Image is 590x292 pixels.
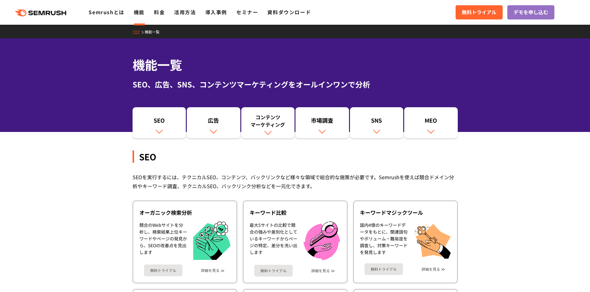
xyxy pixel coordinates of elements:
[190,116,237,127] div: 広告
[133,56,458,74] h1: 機能一覧
[144,264,182,276] a: 無料トライアル
[360,209,451,216] div: キーワードマジックツール
[353,116,400,127] div: SNS
[422,267,440,271] a: 詳細を見る
[136,116,183,127] div: SEO
[139,209,230,216] div: オーガニック検索分析
[236,8,258,16] a: セミナー
[254,265,293,277] a: 無料トライアル
[462,8,496,16] span: 無料トライアル
[133,79,458,90] div: SEO、広告、SNS、コンテンツマーケティングをオールインワンで分析
[133,173,458,191] div: SEOを実行するには、テクニカルSEO、コンテンツ、バックリンクなど様々な領域で総合的な施策が必要です。Semrushを使えば競合ドメイン分析やキーワード調査、テクニカルSEO、バックリンク分析...
[267,8,311,16] a: 資料ダウンロード
[244,113,292,128] div: コンテンツ マーケティング
[174,8,196,16] a: 活用方法
[514,8,548,16] span: デモを申し込む
[193,222,230,260] img: オーガニック検索分析
[365,263,403,275] a: 無料トライアル
[133,107,186,138] a: SEO
[350,107,404,138] a: SNS
[404,107,458,138] a: MEO
[295,107,349,138] a: 市場調査
[89,8,124,16] a: Semrushとは
[456,5,503,19] a: 無料トライアル
[201,268,220,273] a: 詳細を見る
[134,8,145,16] a: 機能
[154,8,165,16] a: 料金
[311,269,330,273] a: 詳細を見る
[133,29,145,34] a: TOP
[414,222,451,259] img: キーワードマジックツール
[187,107,240,138] a: 広告
[145,29,164,34] a: 機能一覧
[133,150,458,163] div: SEO
[139,222,187,260] div: 競合のWebサイトを分析し、検索結果上位キーワードやページの発見から、SEOの改善点を見出します
[205,8,227,16] a: 導入事例
[250,222,297,260] div: 最大5サイトの比較で競合の強みや差別化としているキーワードからページの特定、差分を洗い出します
[304,222,340,260] img: キーワード比較
[299,116,346,127] div: 市場調査
[507,5,554,19] a: デモを申し込む
[250,209,341,216] div: キーワード比較
[241,107,295,138] a: コンテンツマーケティング
[407,116,455,127] div: MEO
[360,222,408,259] div: 国内4億のキーワードデータをもとに、関連語句やボリューム・難易度を調査し、対策キーワードを発見します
